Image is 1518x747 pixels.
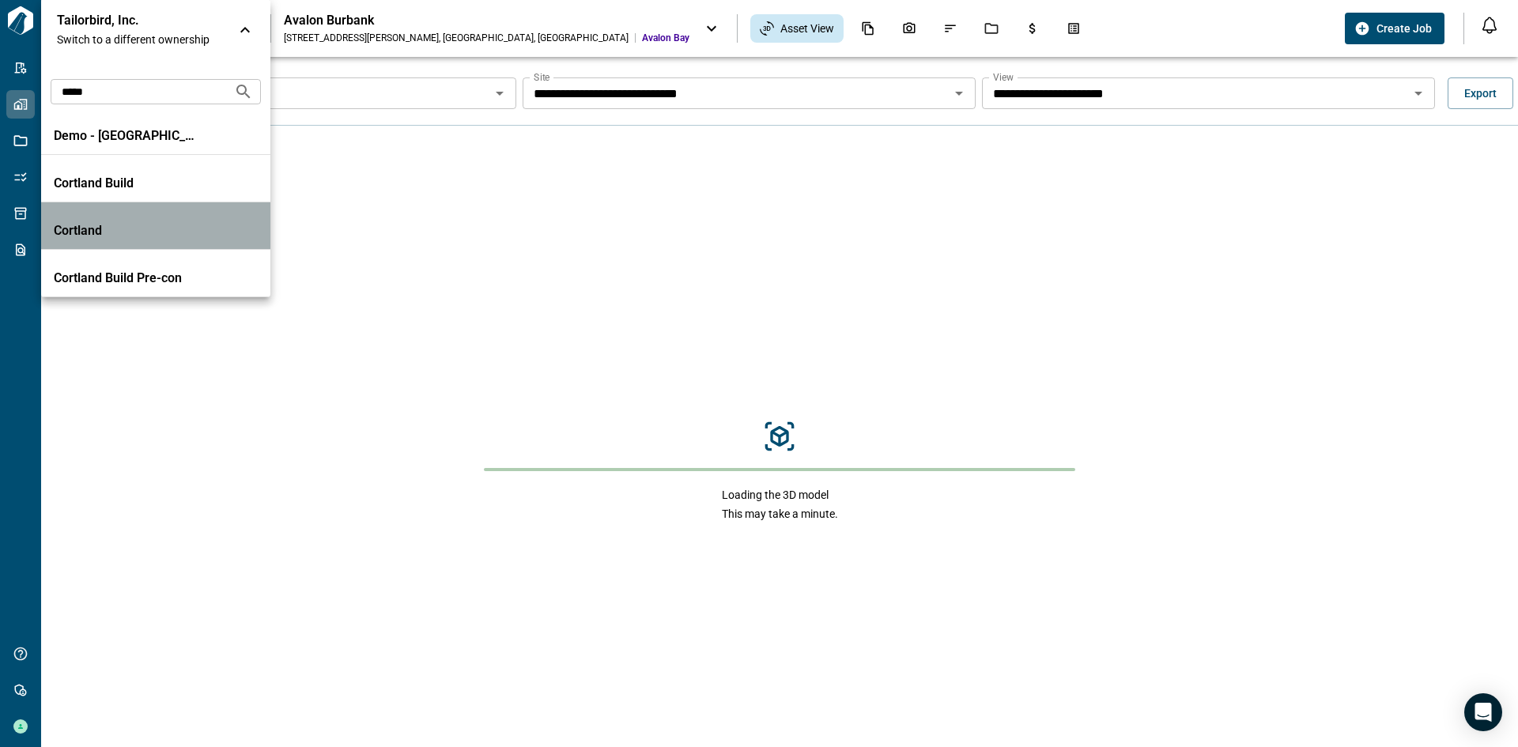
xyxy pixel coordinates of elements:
[1464,693,1502,731] div: Open Intercom Messenger
[54,270,196,286] p: Cortland Build Pre-con
[228,76,259,108] button: Search organizations
[54,128,196,144] p: Demo - [GEOGRAPHIC_DATA]
[57,32,223,47] span: Switch to a different ownership
[57,13,199,28] p: Tailorbird, Inc.
[54,175,196,191] p: Cortland Build
[54,223,196,239] p: Cortland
